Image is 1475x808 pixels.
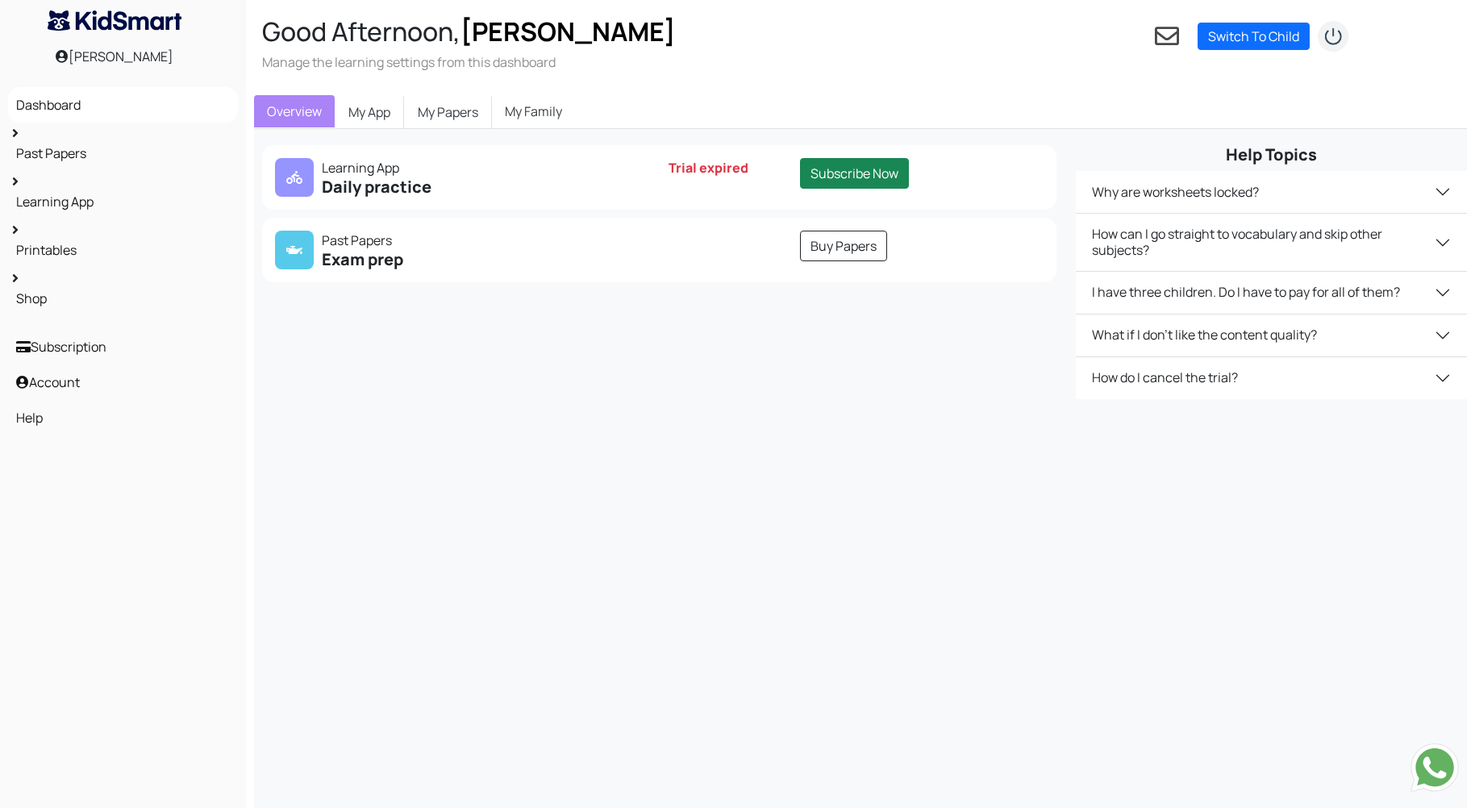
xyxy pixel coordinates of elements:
[275,250,649,269] h5: Exam prep
[800,231,887,261] a: Buy Papers
[48,10,181,31] img: KidSmart logo
[12,188,234,215] a: Learning App
[460,14,676,49] span: [PERSON_NAME]
[669,159,748,177] span: Trial expired
[12,140,234,167] a: Past Papers
[1076,171,1467,213] button: Why are worksheets locked?
[492,95,575,127] a: My Family
[1317,20,1349,52] img: logout2.png
[1410,743,1459,792] img: Send whatsapp message to +442080035976
[275,158,649,177] p: Learning App
[1076,314,1467,356] button: What if I don't like the content quality?
[1076,357,1467,399] button: How do I cancel the trial?
[262,16,676,47] h2: Good Afternoon,
[1076,145,1467,165] h5: Help Topics
[12,236,234,264] a: Printables
[275,231,649,250] p: Past Papers
[335,95,404,129] a: My App
[275,177,649,197] h5: Daily practice
[12,91,234,119] a: Dashboard
[1076,272,1467,314] button: I have three children. Do I have to pay for all of them?
[254,95,335,127] a: Overview
[12,369,234,396] a: Account
[12,285,234,312] a: Shop
[262,53,676,71] h3: Manage the learning settings from this dashboard
[12,404,234,431] a: Help
[1076,214,1467,270] button: How can I go straight to vocabulary and skip other subjects?
[12,333,234,360] a: Subscription
[800,158,909,189] a: Subscribe Now
[404,95,492,129] a: My Papers
[1198,23,1310,50] a: Switch To Child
